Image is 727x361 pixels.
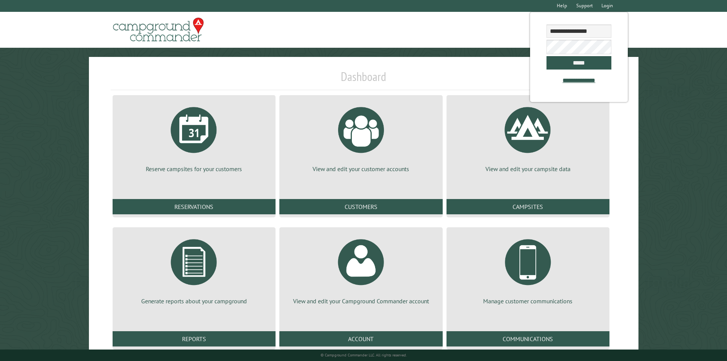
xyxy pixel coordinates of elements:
img: Campground Commander [111,15,206,45]
p: View and edit your customer accounts [289,165,433,173]
a: View and edit your customer accounts [289,101,433,173]
p: Generate reports about your campground [122,297,266,305]
a: Campsites [447,199,609,214]
a: Manage customer communications [456,233,600,305]
a: View and edit your Campground Commander account [289,233,433,305]
p: Manage customer communications [456,297,600,305]
a: Communications [447,331,609,346]
a: Customers [279,199,442,214]
a: Reports [113,331,276,346]
a: Reservations [113,199,276,214]
a: Account [279,331,442,346]
h1: Dashboard [111,69,617,90]
small: © Campground Commander LLC. All rights reserved. [321,353,407,358]
a: Generate reports about your campground [122,233,266,305]
a: View and edit your campsite data [456,101,600,173]
p: View and edit your Campground Commander account [289,297,433,305]
p: Reserve campsites for your customers [122,165,266,173]
p: View and edit your campsite data [456,165,600,173]
a: Reserve campsites for your customers [122,101,266,173]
